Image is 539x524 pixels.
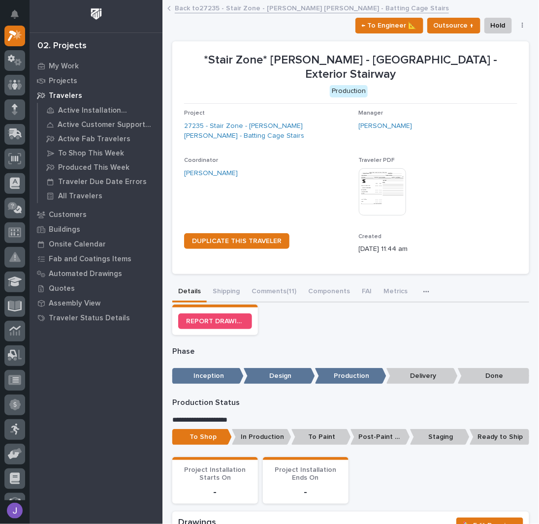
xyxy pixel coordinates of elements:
div: 02. Projects [37,41,87,52]
p: Traveler Status Details [49,314,130,323]
span: Project Installation Ends On [275,466,336,482]
p: Fab and Coatings Items [49,255,131,264]
span: Project [184,110,205,116]
span: DUPLICATE THIS TRAVELER [192,238,282,245]
button: Outsource ↑ [427,18,480,33]
p: - [269,486,343,498]
p: Staging [410,429,470,445]
a: Onsite Calendar [30,237,162,251]
a: All Travelers [38,189,162,203]
a: Back to27235 - Stair Zone - [PERSON_NAME] [PERSON_NAME] - Batting Cage Stairs [175,2,449,13]
p: To Shop This Week [58,149,124,158]
p: Phase [172,347,529,356]
p: Automated Drawings [49,270,122,278]
span: Outsource ↑ [434,20,474,31]
a: Active Fab Travelers [38,132,162,146]
p: To Paint [291,429,351,445]
p: Delivery [386,368,458,384]
p: Inception [172,368,244,384]
a: Active Installation Travelers [38,103,162,117]
p: Production [315,368,386,384]
a: Assembly View [30,296,162,310]
a: Projects [30,73,162,88]
p: Post-Paint Assembly [350,429,410,445]
p: Active Fab Travelers [58,135,130,144]
button: Hold [484,18,512,33]
button: FAI [356,282,378,303]
p: Onsite Calendar [49,240,106,249]
a: To Shop This Week [38,146,162,160]
span: REPORT DRAWING/DESIGN ISSUE [186,318,244,325]
a: [PERSON_NAME] [184,168,238,179]
p: - [178,486,252,498]
a: Buildings [30,222,162,237]
button: Comments (11) [246,282,302,303]
a: Produced This Week [38,160,162,174]
button: Details [172,282,207,303]
p: Production Status [172,398,529,407]
span: ← To Engineer 📐 [362,20,417,31]
p: Traveler Due Date Errors [58,178,147,186]
p: Produced This Week [58,163,129,172]
a: Active Customer Support Travelers [38,118,162,131]
p: Active Installation Travelers [58,106,155,115]
button: Components [302,282,356,303]
p: My Work [49,62,79,71]
a: Fab and Coatings Items [30,251,162,266]
button: Notifications [4,4,25,25]
a: Travelers [30,88,162,103]
p: Assembly View [49,299,100,308]
span: Created [359,234,382,240]
a: Traveler Due Date Errors [38,175,162,188]
span: Coordinator [184,157,218,163]
button: users-avatar [4,500,25,521]
a: Automated Drawings [30,266,162,281]
button: ← To Engineer 📐 [355,18,423,33]
p: Travelers [49,92,82,100]
button: Metrics [378,282,413,303]
img: Workspace Logo [87,5,105,23]
a: Traveler Status Details [30,310,162,325]
a: REPORT DRAWING/DESIGN ISSUE [178,313,252,329]
p: Buildings [49,225,80,234]
button: Shipping [207,282,246,303]
p: Ready to Ship [470,429,529,445]
a: DUPLICATE THIS TRAVELER [184,233,289,249]
a: Customers [30,207,162,222]
span: Manager [359,110,383,116]
p: Done [458,368,529,384]
a: 27235 - Stair Zone - [PERSON_NAME] [PERSON_NAME] - Batting Cage Stairs [184,121,351,142]
div: Production [330,85,368,97]
p: Projects [49,77,77,86]
a: Quotes [30,281,162,296]
a: [PERSON_NAME] [359,121,412,131]
span: Traveler PDF [359,157,395,163]
p: In Production [232,429,291,445]
p: To Shop [172,429,232,445]
p: All Travelers [58,192,102,201]
p: Customers [49,211,87,219]
span: Hold [491,20,506,31]
p: [DATE] 11:44 am [359,244,526,254]
span: Project Installation Starts On [184,466,246,482]
p: Active Customer Support Travelers [58,121,155,129]
p: *Stair Zone* [PERSON_NAME] - [GEOGRAPHIC_DATA] - Exterior Stairway [184,53,517,82]
a: My Work [30,59,162,73]
p: Quotes [49,284,75,293]
p: Design [244,368,315,384]
div: Notifications [12,10,25,26]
